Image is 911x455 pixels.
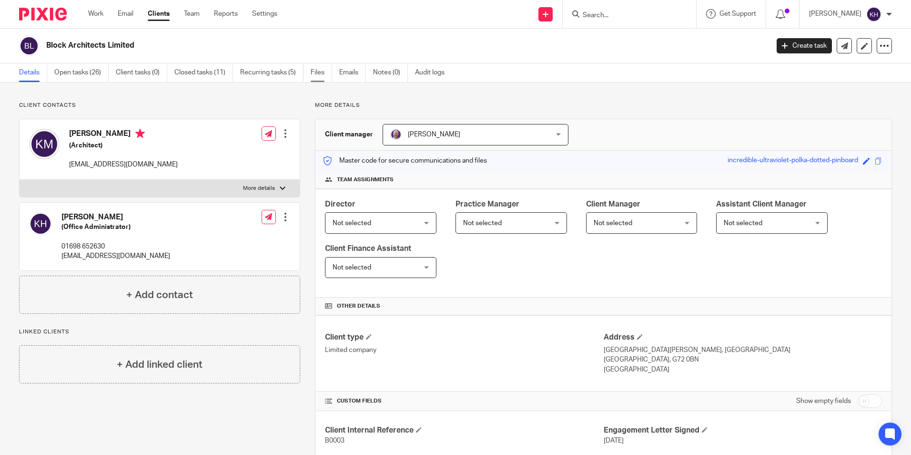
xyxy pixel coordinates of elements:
[325,437,344,444] span: B0003
[724,220,762,227] span: Not selected
[809,9,861,19] p: [PERSON_NAME]
[240,63,304,82] a: Recurring tasks (5)
[19,8,67,21] img: Pixie
[373,63,408,82] a: Notes (0)
[184,9,200,19] a: Team
[604,437,624,444] span: [DATE]
[61,212,170,222] h4: [PERSON_NAME]
[325,130,373,139] h3: Client manager
[19,102,300,109] p: Client contacts
[69,160,178,169] p: [EMAIL_ADDRESS][DOMAIN_NAME]
[594,220,632,227] span: Not selected
[19,328,300,336] p: Linked clients
[796,396,851,406] label: Show empty fields
[116,63,167,82] a: Client tasks (0)
[325,345,603,355] p: Limited company
[325,397,603,405] h4: CUSTOM FIELDS
[46,41,619,51] h2: Block Architects Limited
[339,63,366,82] a: Emails
[69,141,178,150] h5: (Architect)
[252,9,277,19] a: Settings
[325,425,603,435] h4: Client Internal Reference
[29,212,52,235] img: svg%3E
[777,38,832,53] a: Create task
[126,288,193,302] h4: + Add contact
[463,220,502,227] span: Not selected
[604,425,882,435] h4: Engagement Letter Signed
[604,332,882,342] h4: Address
[716,200,807,208] span: Assistant Client Manager
[243,185,275,192] p: More details
[455,200,519,208] span: Practice Manager
[325,332,603,342] h4: Client type
[61,222,170,232] h5: (Office Administrator)
[586,200,640,208] span: Client Manager
[333,220,371,227] span: Not selected
[390,129,402,140] img: 299265733_8469615096385794_2151642007038266035_n%20(1).jpg
[582,11,668,20] input: Search
[325,200,355,208] span: Director
[214,9,238,19] a: Reports
[29,129,60,159] img: svg%3E
[88,9,103,19] a: Work
[337,302,380,310] span: Other details
[174,63,233,82] a: Closed tasks (11)
[728,155,858,166] div: incredible-ultraviolet-polka-dotted-pinboard
[408,131,460,138] span: [PERSON_NAME]
[19,63,47,82] a: Details
[719,10,756,17] span: Get Support
[604,355,882,364] p: [GEOGRAPHIC_DATA], G72 0BN
[54,63,109,82] a: Open tasks (26)
[61,251,170,261] p: [EMAIL_ADDRESS][DOMAIN_NAME]
[61,242,170,251] p: 01698 652630
[604,365,882,374] p: [GEOGRAPHIC_DATA]
[148,9,170,19] a: Clients
[866,7,881,22] img: svg%3E
[333,264,371,271] span: Not selected
[135,129,145,138] i: Primary
[325,245,411,252] span: Client Finance Assistant
[311,63,332,82] a: Files
[315,102,892,109] p: More details
[604,345,882,355] p: [GEOGRAPHIC_DATA][PERSON_NAME], [GEOGRAPHIC_DATA]
[323,156,487,165] p: Master code for secure communications and files
[337,176,394,184] span: Team assignments
[19,36,39,56] img: svg%3E
[415,63,452,82] a: Audit logs
[117,357,202,372] h4: + Add linked client
[69,129,178,141] h4: [PERSON_NAME]
[118,9,133,19] a: Email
